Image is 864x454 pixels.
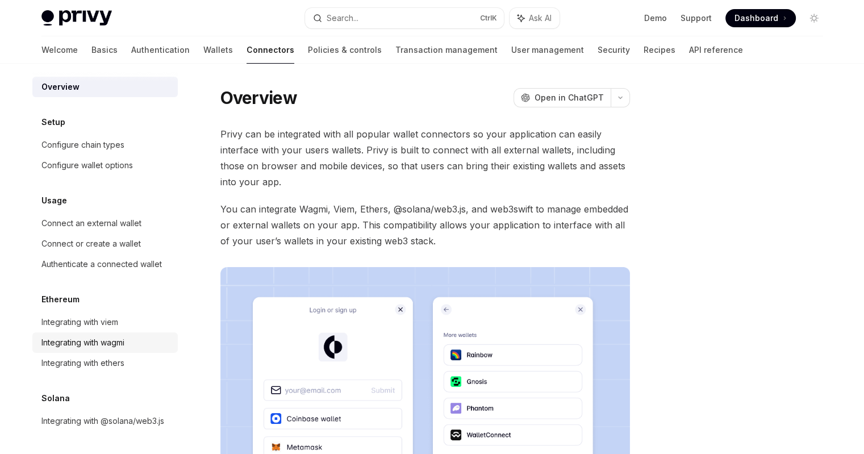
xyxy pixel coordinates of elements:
a: Authenticate a connected wallet [32,254,178,274]
img: light logo [41,10,112,26]
div: Configure wallet options [41,159,133,172]
a: Basics [91,36,118,64]
a: Configure chain types [32,135,178,155]
div: Configure chain types [41,138,124,152]
a: Welcome [41,36,78,64]
div: Integrating with wagmi [41,336,124,349]
div: Integrating with ethers [41,356,124,370]
span: Dashboard [734,13,778,24]
a: Configure wallet options [32,155,178,176]
h5: Solana [41,391,70,405]
button: Toggle dark mode [805,9,823,27]
a: Transaction management [395,36,498,64]
a: Connect or create a wallet [32,234,178,254]
a: Support [681,13,712,24]
div: Overview [41,80,80,94]
h5: Setup [41,115,65,129]
button: Open in ChatGPT [514,88,611,107]
span: Ctrl K [480,14,497,23]
a: Connect an external wallet [32,213,178,234]
a: User management [511,36,584,64]
a: Integrating with ethers [32,353,178,373]
div: Integrating with @solana/web3.js [41,414,164,428]
a: Connectors [247,36,294,64]
a: Security [598,36,630,64]
a: Recipes [644,36,675,64]
div: Authenticate a connected wallet [41,257,162,271]
a: Integrating with viem [32,312,178,332]
a: API reference [689,36,743,64]
span: You can integrate Wagmi, Viem, Ethers, @solana/web3.js, and web3swift to manage embedded or exter... [220,201,630,249]
a: Wallets [203,36,233,64]
h5: Usage [41,194,67,207]
a: Demo [644,13,667,24]
div: Search... [327,11,358,25]
h5: Ethereum [41,293,80,306]
span: Ask AI [529,13,552,24]
button: Search...CtrlK [305,8,504,28]
a: Policies & controls [308,36,382,64]
div: Connect or create a wallet [41,237,141,251]
button: Ask AI [510,8,560,28]
a: Integrating with wagmi [32,332,178,353]
a: Overview [32,77,178,97]
span: Privy can be integrated with all popular wallet connectors so your application can easily interfa... [220,126,630,190]
a: Dashboard [725,9,796,27]
a: Integrating with @solana/web3.js [32,411,178,431]
div: Integrating with viem [41,315,118,329]
span: Open in ChatGPT [535,92,604,103]
div: Connect an external wallet [41,216,141,230]
a: Authentication [131,36,190,64]
h1: Overview [220,88,297,108]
